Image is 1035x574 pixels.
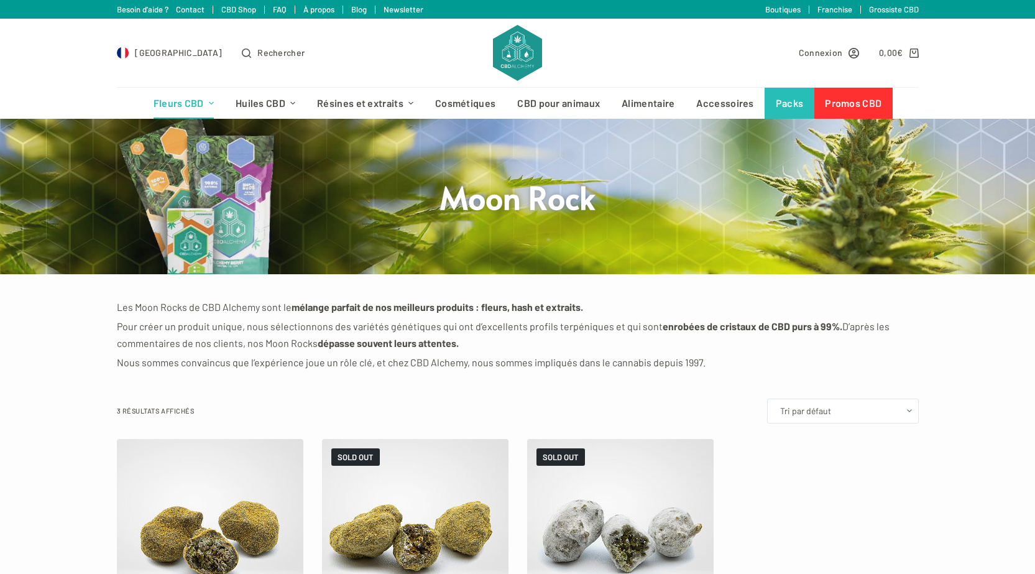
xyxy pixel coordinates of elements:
[242,45,305,60] button: Ouvrir le formulaire de recherche
[686,88,765,119] a: Accessoires
[351,4,367,14] a: Blog
[117,299,919,315] p: Les Moon Rocks de CBD Alchemy sont le
[869,4,919,14] a: Grossiste CBD
[221,4,256,14] a: CBD Shop
[767,399,919,424] select: Commande
[303,4,334,14] a: À propos
[425,88,507,119] a: Cosmétiques
[765,88,814,119] a: Packs
[285,177,751,217] h1: Moon Rock
[331,448,380,466] span: SOLD OUT
[611,88,686,119] a: Alimentaire
[536,448,585,466] span: SOLD OUT
[135,45,222,60] span: [GEOGRAPHIC_DATA]
[507,88,611,119] a: CBD pour animaux
[273,4,287,14] a: FAQ
[897,47,903,58] span: €
[142,88,893,119] nav: Menu d’en-tête
[814,88,893,119] a: Promos CBD
[117,354,919,371] p: Nous sommes convaincus que l’expérience joue un rôle clé, et chez CBD Alchemy, nous sommes impliq...
[879,45,918,60] a: Panier d’achat
[306,88,425,119] a: Résines et extraits
[384,4,423,14] a: Newsletter
[117,45,223,60] a: Select Country
[292,301,583,313] strong: mélange parfait de nos meilleurs produits : fleurs, hash et extraits.
[117,405,195,417] p: 3 résultats affichés
[817,4,852,14] a: Franchise
[117,318,919,351] p: Pour créer un produit unique, nous sélectionnons des variétés génétiques qui ont d’excellents pro...
[799,45,843,60] span: Connexion
[493,25,541,81] img: CBD Alchemy
[663,320,842,332] strong: enrobées de cristaux de CBD purs à 99%.
[799,45,860,60] a: Connexion
[318,337,459,349] strong: dépasse souvent leurs attentes.
[879,47,903,58] bdi: 0,00
[117,4,205,14] a: Besoin d'aide ? Contact
[765,4,801,14] a: Boutiques
[142,88,224,119] a: Fleurs CBD
[224,88,306,119] a: Huiles CBD
[257,45,305,60] span: Rechercher
[117,47,129,59] img: FR Flag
